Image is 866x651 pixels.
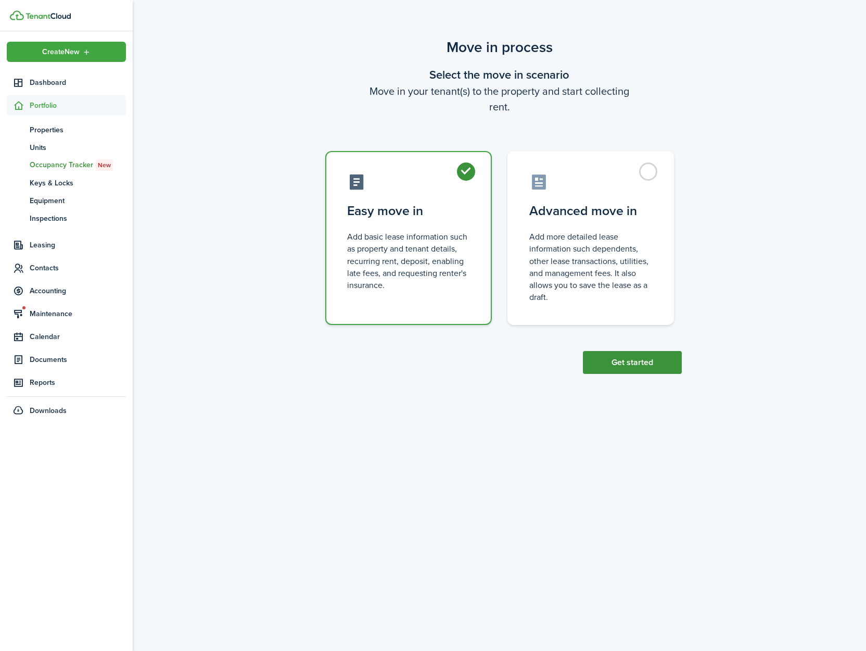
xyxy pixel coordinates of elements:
[7,72,126,93] a: Dashboard
[30,308,126,319] span: Maintenance
[7,174,126,192] a: Keys & Locks
[317,66,682,83] wizard-step-header-title: Select the move in scenario
[347,202,470,220] control-radio-card-title: Easy move in
[30,159,126,171] span: Occupancy Tracker
[30,354,126,365] span: Documents
[26,13,71,19] img: TenantCloud
[30,77,126,88] span: Dashboard
[30,178,126,189] span: Keys & Locks
[30,240,126,251] span: Leasing
[7,139,126,156] a: Units
[317,83,682,115] wizard-step-header-description: Move in your tenant(s) to the property and start collecting rent.
[30,377,126,388] span: Reports
[7,372,126,393] a: Reports
[529,231,652,303] control-radio-card-description: Add more detailed lease information such dependents, other lease transactions, utilities, and man...
[30,331,126,342] span: Calendar
[42,48,80,56] span: Create New
[30,124,126,135] span: Properties
[529,202,652,220] control-radio-card-title: Advanced move in
[30,213,126,224] span: Inspections
[30,262,126,273] span: Contacts
[30,405,67,416] span: Downloads
[7,156,126,174] a: Occupancy TrackerNew
[30,285,126,296] span: Accounting
[7,121,126,139] a: Properties
[317,36,682,58] scenario-title: Move in process
[30,142,126,153] span: Units
[7,209,126,227] a: Inspections
[7,42,126,62] button: Open menu
[30,195,126,206] span: Equipment
[347,231,470,291] control-radio-card-description: Add basic lease information such as property and tenant details, recurring rent, deposit, enablin...
[30,100,126,111] span: Portfolio
[7,192,126,209] a: Equipment
[98,160,111,170] span: New
[10,10,24,20] img: TenantCloud
[583,351,682,374] button: Get started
